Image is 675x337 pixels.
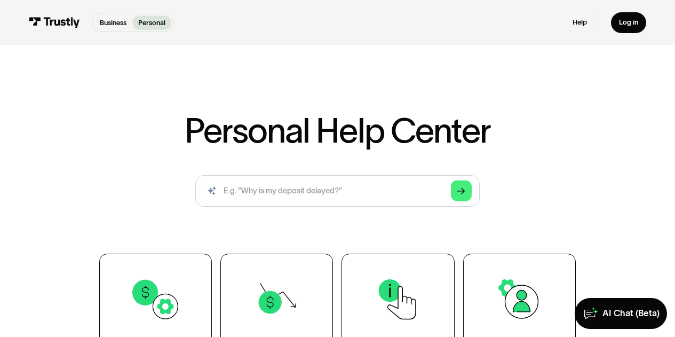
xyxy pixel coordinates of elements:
p: Personal [138,18,165,28]
a: AI Chat (Beta) [575,298,667,330]
a: Log in [611,12,646,33]
a: Personal [132,15,171,30]
a: Business [94,15,132,30]
input: search [195,175,479,207]
p: Business [100,18,126,28]
h1: Personal Help Center [185,113,490,147]
img: Trustly Logo [29,17,80,28]
a: Help [573,18,587,27]
form: Search [195,175,479,207]
div: Log in [619,18,638,27]
div: AI Chat (Beta) [602,308,660,319]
